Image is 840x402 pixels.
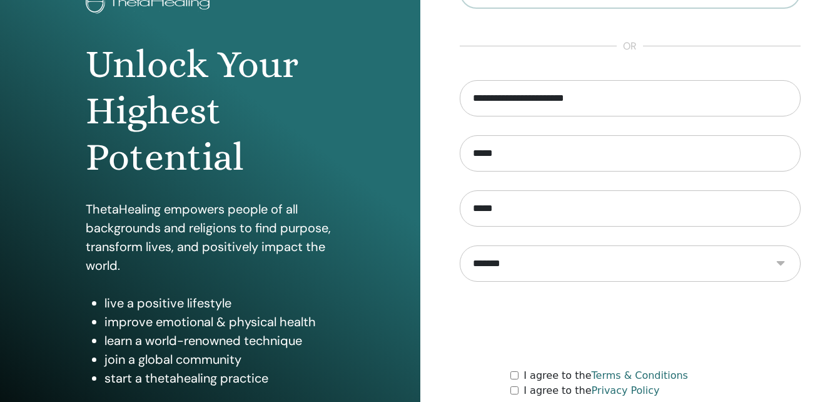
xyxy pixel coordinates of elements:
li: join a global community [104,350,335,369]
span: or [617,39,643,54]
a: Privacy Policy [591,384,659,396]
iframe: reCAPTCHA [535,301,725,349]
h1: Unlock Your Highest Potential [86,41,335,181]
li: start a thetahealing practice [104,369,335,388]
li: learn a world-renowned technique [104,331,335,350]
li: live a positive lifestyle [104,294,335,312]
label: I agree to the [524,368,688,383]
li: improve emotional & physical health [104,312,335,331]
a: Terms & Conditions [591,369,687,381]
p: ThetaHealing empowers people of all backgrounds and religions to find purpose, transform lives, a... [86,200,335,275]
label: I agree to the [524,383,659,398]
